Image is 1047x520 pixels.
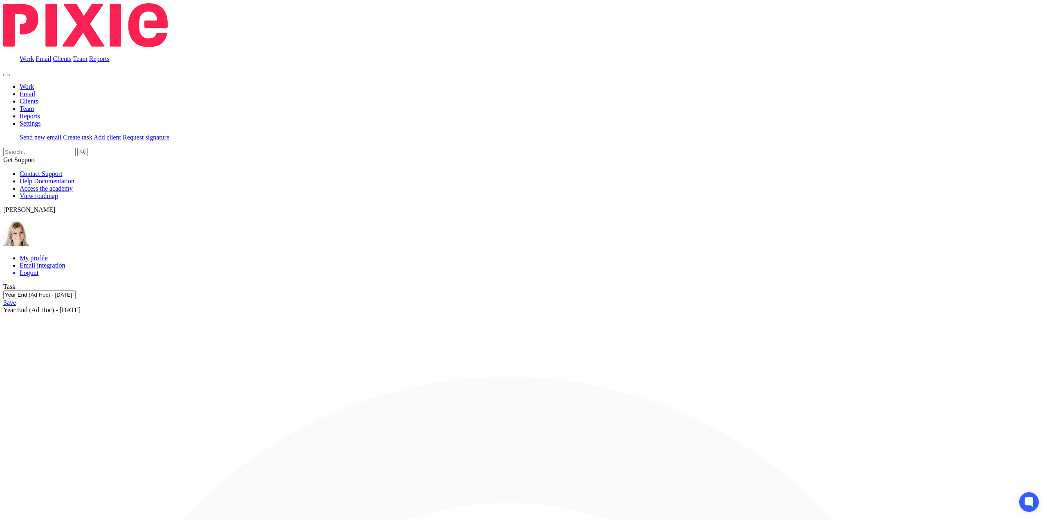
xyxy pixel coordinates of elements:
[20,134,61,141] a: Send new email
[3,283,16,290] label: Task
[89,55,110,62] a: Reports
[20,254,48,261] a: My profile
[77,148,88,156] button: Search
[3,290,1044,314] div: Year End (Ad Hoc) - February 2025
[20,113,40,119] a: Reports
[20,170,62,177] a: Contact Support
[123,134,169,141] a: Request signature
[20,83,34,90] a: Work
[3,299,16,306] a: Save
[3,156,35,163] span: Get Support
[73,55,87,62] a: Team
[36,55,51,62] a: Email
[20,98,38,105] a: Clients
[20,269,1044,277] a: Logout
[63,134,92,141] a: Create task
[20,120,41,127] a: Settings
[20,192,58,199] a: View roadmap
[20,55,34,62] a: Work
[3,206,1044,214] p: [PERSON_NAME]
[94,134,121,141] a: Add client
[3,220,29,246] img: Tayler%20Headshot%20Compressed%20Resized%202.jpg
[3,148,76,156] input: Search
[3,3,168,47] img: Pixie
[20,90,35,97] a: Email
[20,178,74,185] a: Help Documentation
[20,185,73,192] a: Access the academy
[20,262,65,269] a: Email integration
[3,306,1044,314] div: Year End (Ad Hoc) - [DATE]
[20,105,34,112] a: Team
[53,55,71,62] a: Clients
[20,269,38,276] span: Logout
